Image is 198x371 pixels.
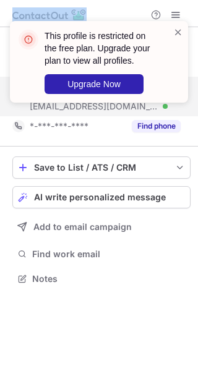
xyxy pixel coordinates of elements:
span: Find work email [32,249,186,260]
button: Find work email [12,245,191,263]
header: This profile is restricted on the free plan. Upgrade your plan to view all profiles. [45,30,158,67]
span: Notes [32,273,186,284]
button: Reveal Button [132,120,181,132]
span: Add to email campaign [33,222,132,232]
button: Upgrade Now [45,74,144,94]
img: ContactOut v5.3.10 [12,7,87,22]
button: AI write personalized message [12,186,191,208]
img: error [19,30,38,49]
button: Add to email campaign [12,216,191,238]
button: Notes [12,270,191,288]
span: AI write personalized message [34,192,166,202]
span: Upgrade Now [67,79,121,89]
div: Save to List / ATS / CRM [34,163,169,173]
button: save-profile-one-click [12,156,191,179]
